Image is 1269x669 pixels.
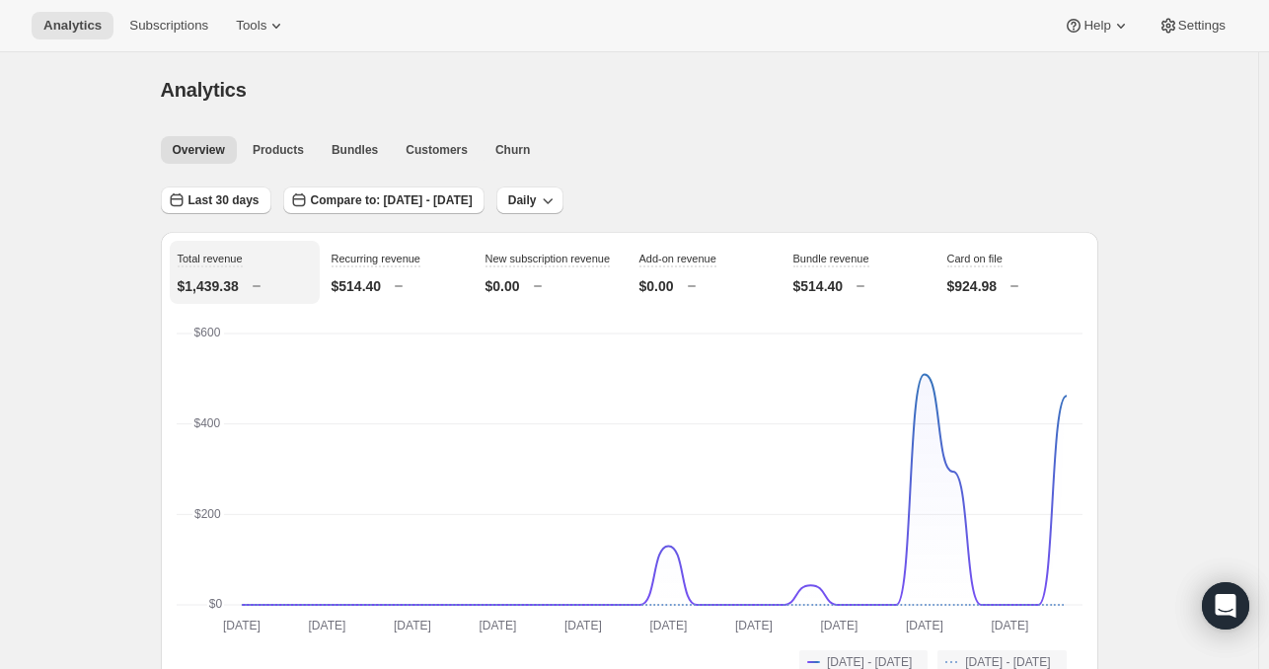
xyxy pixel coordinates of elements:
text: [DATE] [308,619,345,632]
p: $924.98 [947,276,998,296]
text: [DATE] [563,619,601,632]
span: Analytics [161,79,247,101]
text: [DATE] [820,619,858,632]
span: Analytics [43,18,102,34]
text: [DATE] [223,619,261,632]
span: Overview [173,142,225,158]
button: Tools [224,12,298,39]
button: Analytics [32,12,113,39]
span: Bundles [332,142,378,158]
span: Settings [1178,18,1226,34]
span: Help [1083,18,1110,34]
p: $514.40 [332,276,382,296]
text: $400 [193,416,220,430]
span: Add-on revenue [639,253,716,264]
text: [DATE] [905,619,942,632]
span: Total revenue [178,253,243,264]
text: $600 [193,326,220,339]
span: Last 30 days [188,192,260,208]
span: Subscriptions [129,18,208,34]
span: Recurring revenue [332,253,421,264]
text: [DATE] [991,619,1028,632]
p: $1,439.38 [178,276,239,296]
span: Products [253,142,304,158]
span: Bundle revenue [793,253,869,264]
span: Churn [495,142,530,158]
button: Settings [1147,12,1237,39]
text: [DATE] [649,619,687,632]
button: Subscriptions [117,12,220,39]
button: Help [1052,12,1142,39]
text: $0 [208,597,222,611]
span: Tools [236,18,266,34]
span: Card on file [947,253,1003,264]
span: Customers [406,142,468,158]
button: Compare to: [DATE] - [DATE] [283,186,485,214]
p: $0.00 [485,276,520,296]
text: [DATE] [734,619,772,632]
text: [DATE] [394,619,431,632]
button: Daily [496,186,564,214]
text: [DATE] [479,619,516,632]
p: $514.40 [793,276,844,296]
span: Daily [508,192,537,208]
text: $200 [194,507,221,521]
p: $0.00 [639,276,674,296]
div: Open Intercom Messenger [1202,582,1249,630]
span: Compare to: [DATE] - [DATE] [311,192,473,208]
span: New subscription revenue [485,253,611,264]
button: Last 30 days [161,186,271,214]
